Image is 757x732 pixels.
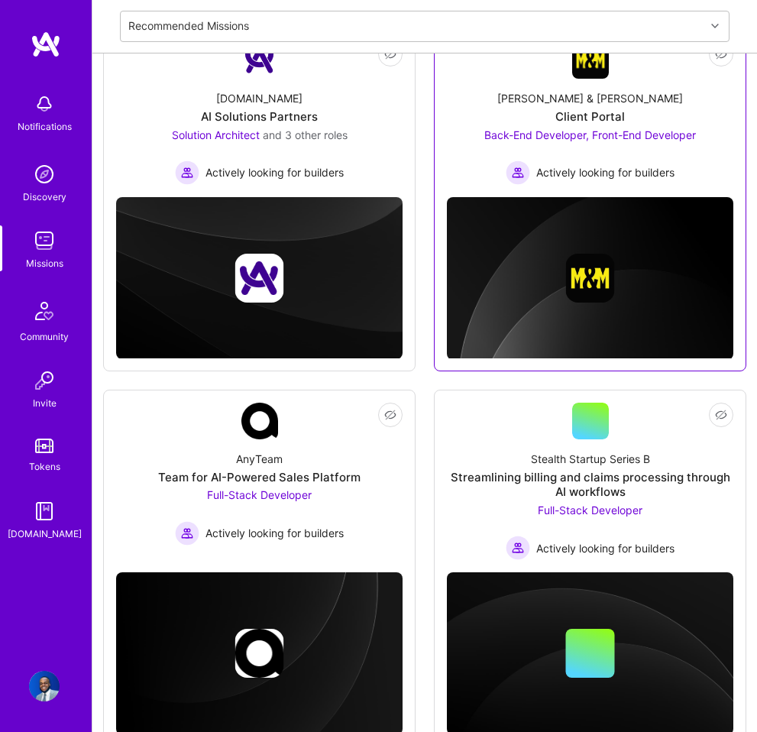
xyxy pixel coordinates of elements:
[497,91,683,106] div: [PERSON_NAME] & [PERSON_NAME]
[26,293,63,329] img: Community
[536,541,675,556] span: Actively looking for builders
[116,42,403,185] a: Company Logo[DOMAIN_NAME]AI Solutions PartnersSolution Architect and 3 other rolesActively lookin...
[18,119,72,134] div: Notifications
[384,409,396,421] i: icon EyeClosed
[26,256,63,271] div: Missions
[241,42,278,79] img: Company Logo
[23,189,66,205] div: Discovery
[447,197,733,360] img: cover
[384,48,396,60] i: icon EyeClosed
[447,470,733,500] div: Streamlining billing and claims processing through AI workflows
[29,459,60,475] div: Tokens
[538,504,642,517] span: Full-Stack Developer
[235,254,284,303] img: Company logo
[175,160,199,185] img: Actively looking for builders
[29,89,60,119] img: bell
[25,671,63,701] a: User Avatar
[263,128,348,141] span: and 3 other roles
[207,488,312,501] span: Full-Stack Developer
[8,526,82,542] div: [DOMAIN_NAME]
[33,396,57,411] div: Invite
[715,409,727,421] i: icon EyeClosed
[566,254,615,303] img: Company logo
[711,22,719,30] i: icon Chevron
[20,329,69,345] div: Community
[531,452,650,467] div: Stealth Startup Series B
[572,42,609,79] img: Company Logo
[31,31,61,58] img: logo
[35,439,53,453] img: tokens
[29,225,60,256] img: teamwork
[116,197,403,359] img: cover
[715,48,727,60] i: icon EyeClosed
[116,403,403,560] a: Company LogoAnyTeamTeam for AI-Powered Sales PlatformFull-Stack Developer Actively looking for bu...
[158,470,361,485] div: Team for AI-Powered Sales Platform
[506,160,530,185] img: Actively looking for builders
[172,128,260,141] span: Solution Architect
[175,521,199,546] img: Actively looking for builders
[536,165,675,180] span: Actively looking for builders
[29,671,60,701] img: User Avatar
[506,536,530,560] img: Actively looking for builders
[205,526,344,541] span: Actively looking for builders
[447,403,733,560] a: Stealth Startup Series BStreamlining billing and claims processing through AI workflowsFull-Stack...
[216,91,302,106] div: [DOMAIN_NAME]
[447,42,733,185] a: Company Logo[PERSON_NAME] & [PERSON_NAME]Client PortalBack-End Developer, Front-End Developer Act...
[29,159,60,189] img: discovery
[555,109,625,125] div: Client Portal
[201,109,318,125] div: AI Solutions Partners
[29,365,60,396] img: Invite
[235,629,284,678] img: Company logo
[205,165,344,180] span: Actively looking for builders
[128,19,249,34] div: Recommended Missions
[484,128,696,141] span: Back-End Developer, Front-End Developer
[236,452,283,467] div: AnyTeam
[29,496,60,526] img: guide book
[241,403,278,439] img: Company Logo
